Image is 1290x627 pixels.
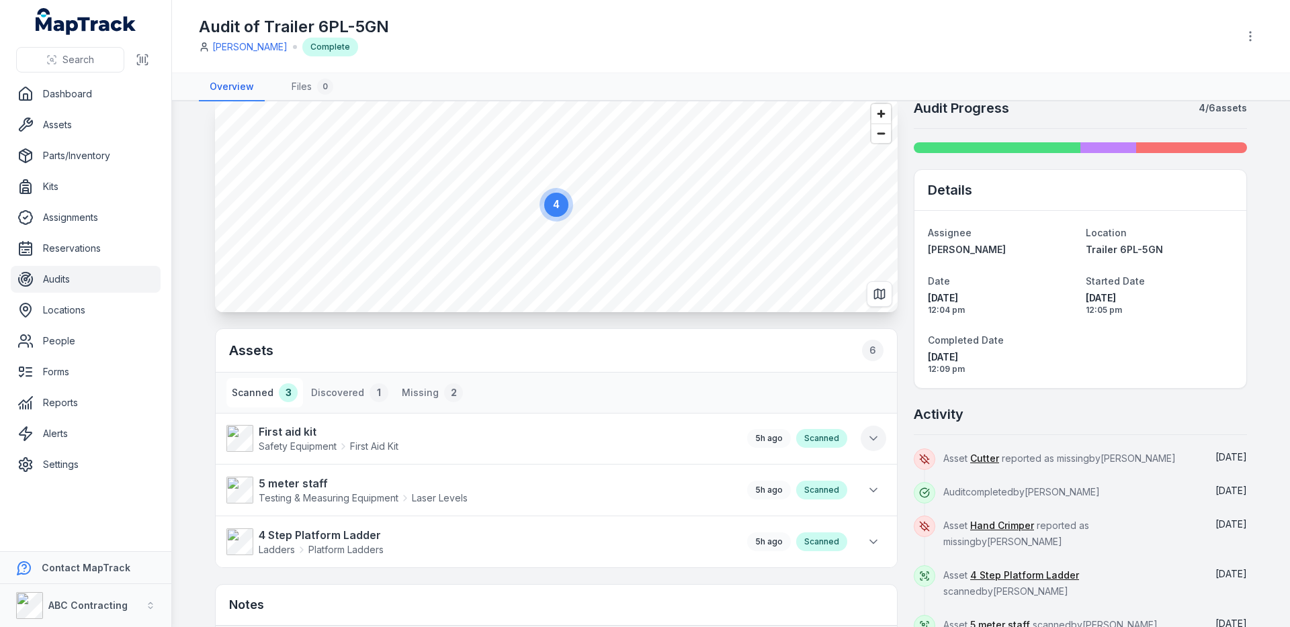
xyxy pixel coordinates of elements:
[928,334,1004,346] span: Completed Date
[928,275,950,287] span: Date
[871,124,891,143] button: Zoom out
[199,73,265,101] a: Overview
[259,440,337,453] span: Safety Equipment
[928,181,972,199] h2: Details
[259,424,398,440] strong: First aid kit
[1086,291,1233,305] span: [DATE]
[226,378,303,407] button: Scanned3
[943,520,1089,547] span: Asset reported as missing by [PERSON_NAME]
[259,491,398,505] span: Testing & Measuring Equipment
[11,81,161,107] a: Dashboard
[928,350,1075,364] span: [DATE]
[226,475,734,505] a: 5 meter staffTesting & Measuring EquipmentLaser Levels
[970,569,1079,582] a: 4 Step Platform Ladder
[1086,275,1145,287] span: Started Date
[928,291,1075,305] span: [DATE]
[11,297,161,324] a: Locations
[199,16,389,38] h1: Audit of Trailer 6PL-5GN
[259,543,295,557] span: Ladders
[1086,227,1127,238] span: Location
[1215,518,1247,530] span: [DATE]
[755,485,783,495] time: 16/09/2025, 12:05:39 pm
[1086,244,1163,255] span: Trailer 6PL-5GN
[755,485,783,495] span: 5h ago
[226,424,734,453] a: First aid kitSafety EquipmentFirst Aid Kit
[928,291,1075,316] time: 16/09/2025, 12:04:48 pm
[36,8,136,35] a: MapTrack
[412,491,468,505] span: Laser Levels
[281,73,344,101] a: Files0
[11,173,161,200] a: Kits
[970,452,999,465] a: Cutter
[11,358,161,385] a: Forms
[1215,451,1247,463] span: [DATE]
[259,527,384,543] strong: 4 Step Platform Ladder
[444,383,463,402] div: 2
[11,389,161,416] a: Reports
[867,281,892,307] button: Switch to Map View
[350,440,398,453] span: First Aid Kit
[229,595,264,614] h3: Notes
[42,562,130,573] strong: Contact MapTrack
[11,420,161,447] a: Alerts
[796,429,847,448] div: Scanned
[226,527,734,557] a: 4 Step Platform LadderLaddersPlatform Ladders
[11,266,161,293] a: Audits
[308,543,384,557] span: Platform Ladders
[11,111,161,138] a: Assets
[554,199,560,210] text: 4
[1215,451,1247,463] time: 16/09/2025, 12:09:39 pm
[943,452,1176,464] span: Asset reported as missing by [PERSON_NAME]
[302,38,358,56] div: Complete
[370,383,388,402] div: 1
[928,350,1075,375] time: 16/09/2025, 12:09:39 pm
[862,340,884,361] div: 6
[871,104,891,124] button: Zoom in
[306,378,394,407] button: Discovered1
[259,475,468,491] strong: 5 meter staff
[796,481,847,499] div: Scanned
[16,47,124,73] button: Search
[11,235,161,262] a: Reservations
[943,486,1100,497] span: Audit completed by [PERSON_NAME]
[914,405,963,424] h2: Activity
[1086,291,1233,316] time: 16/09/2025, 12:05:11 pm
[229,340,884,361] h2: Assets
[1215,485,1247,496] time: 16/09/2025, 12:09:39 pm
[755,433,783,443] span: 5h ago
[1215,518,1247,530] time: 16/09/2025, 12:09:39 pm
[1199,101,1247,115] strong: 4 / 6 assets
[755,536,783,546] span: 5h ago
[928,305,1075,316] span: 12:04 pm
[928,364,1075,375] span: 12:09 pm
[914,99,1009,117] h2: Audit Progress
[11,451,161,478] a: Settings
[48,599,128,611] strong: ABC Contracting
[1215,568,1247,579] time: 16/09/2025, 12:05:42 pm
[1215,568,1247,579] span: [DATE]
[396,378,468,407] button: Missing2
[279,383,298,402] div: 3
[1086,305,1233,316] span: 12:05 pm
[62,53,94,66] span: Search
[11,204,161,231] a: Assignments
[970,519,1034,532] a: Hand Crimper
[11,328,161,354] a: People
[928,227,972,238] span: Assignee
[11,142,161,169] a: Parts/Inventory
[943,569,1079,597] span: Asset scanned by [PERSON_NAME]
[317,79,333,95] div: 0
[212,40,288,54] a: [PERSON_NAME]
[755,433,783,443] time: 16/09/2025, 12:05:29 pm
[928,243,1075,256] a: [PERSON_NAME]
[796,532,847,551] div: Scanned
[1086,243,1233,256] a: Trailer 6PL-5GN
[215,97,898,312] canvas: Map
[1215,485,1247,496] span: [DATE]
[755,536,783,546] time: 16/09/2025, 12:05:42 pm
